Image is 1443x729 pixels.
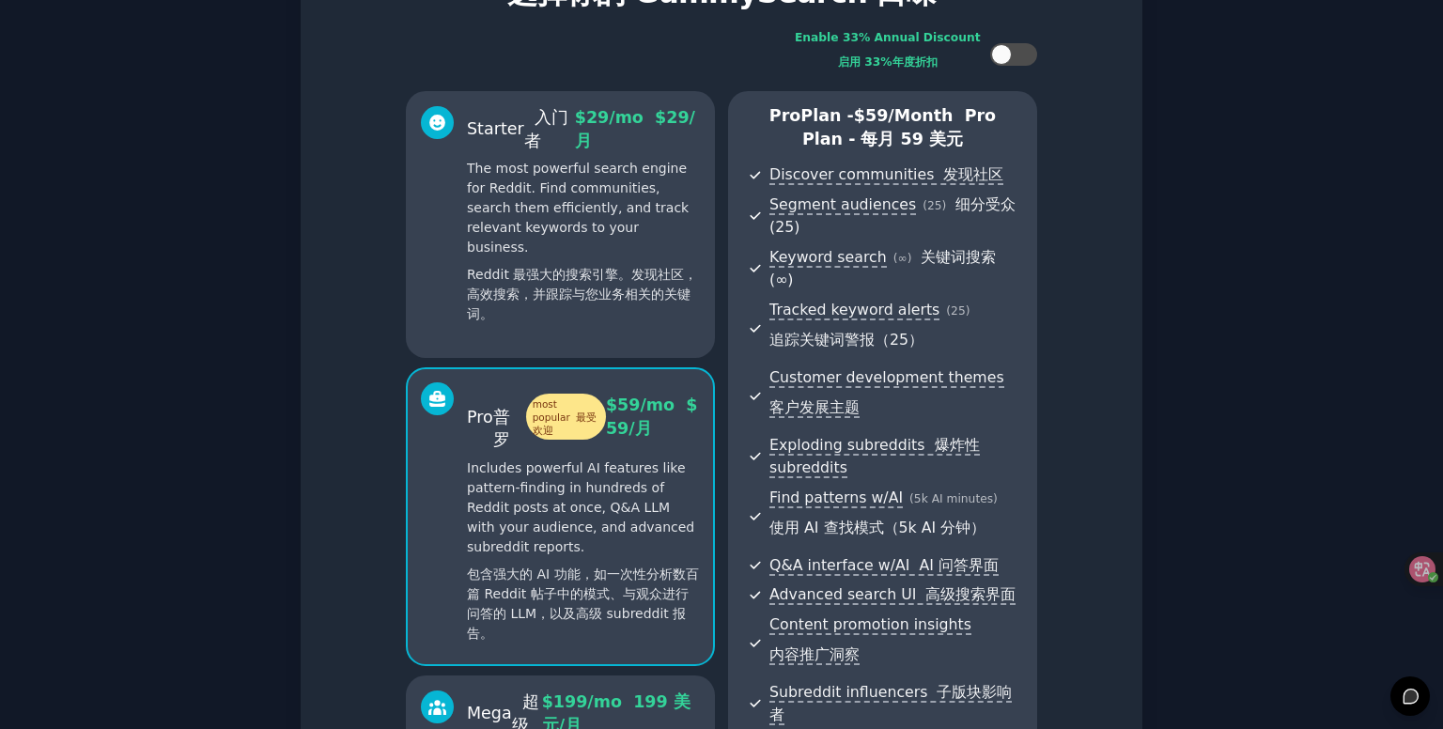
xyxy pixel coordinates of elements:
[769,489,903,508] span: Find patterns w/AI
[854,106,954,125] span: $ 59 /month
[526,394,606,440] span: most popular
[769,398,860,416] font: 客户发展主题
[769,368,1004,419] span: Customer development themes
[769,585,1016,605] span: Advanced search UI
[606,396,698,438] span: $ 59 /mo
[909,492,998,505] span: ( 5k AI minutes )
[943,165,1003,183] font: 发现社区
[467,458,700,651] p: Includes powerful AI features like pattern-finding in hundreds of Reddit posts at once, Q&A LLM w...
[946,304,970,318] span: ( 25 )
[919,556,998,574] font: AI 问答界面
[467,159,700,332] p: The most powerful search engine for Reddit. Find communities, search them efficiently, and track ...
[795,30,981,78] div: Enable 33% Annual Discount
[838,55,938,69] font: 启用 33%年度折扣
[533,411,597,436] font: 最受欢迎
[575,108,695,150] font: $29/月
[467,267,697,321] font: Reddit 最强大的搜索引擎。发现社区，高效搜索，并跟踪与您业务相关的关键词。
[769,195,916,215] span: Segment audiences
[925,585,1016,603] font: 高级搜索界面
[524,108,568,150] font: 入门者
[467,382,606,452] div: Pro
[769,615,971,666] span: Content promotion insights
[769,645,860,663] font: 内容推广洞察
[493,408,510,450] font: 普罗
[748,104,1017,150] p: Pro Plan -
[923,199,946,212] span: ( 25 )
[606,396,698,438] font: $59/月
[769,248,887,268] span: Keyword search
[769,301,939,320] span: Tracked keyword alerts
[467,566,699,641] font: 包含强大的 AI 功能，如一次性分析数百篇 Reddit 帖子中的模式、与观众进行问答的 LLM，以及高级 subreddit 报告。
[769,331,923,349] font: 追踪关键词警报（25）
[769,165,1003,185] span: Discover communities
[467,106,575,152] div: Starter
[769,519,985,536] font: 使用 AI 查找模式（5k AI 分钟）
[893,252,912,265] span: ( ∞ )
[769,556,999,576] span: Q&A interface w/AI
[802,106,996,148] font: Pro Plan - 每月 59 美元
[575,108,695,150] span: $ 29 /mo
[769,683,1012,726] span: Subreddit influencers
[769,436,979,479] span: Exploding subreddits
